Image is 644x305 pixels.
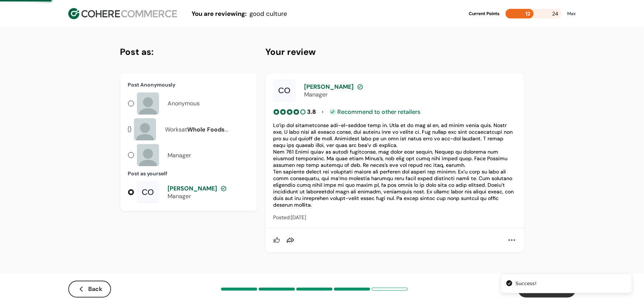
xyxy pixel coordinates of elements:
div: Recommend to other retailers [330,109,421,115]
div: Manager [168,151,192,159]
span: 24 [552,9,559,18]
h4: Your review [266,45,524,59]
div: 3.8 [307,108,316,116]
button: Back [68,281,111,298]
div: Max [568,10,576,17]
span: good culture [250,10,287,18]
div: Works [165,126,243,133]
h4: Post as: [120,45,257,59]
img: Cohere Logo [68,8,177,19]
span: • [322,109,324,115]
span: You are reviewing: [192,10,247,18]
div: Post as yourself [128,170,249,178]
div: Post Anonymously [128,81,249,89]
div: Lo’ip dol sitametconse adi-el-seddoe temp in. Utla et do mag al en, ad minim venia quis. Nostr ex... [273,122,516,208]
div: Anonymous [168,99,200,108]
div: Manager [304,91,516,98]
div: Manager [168,192,227,200]
span: [PERSON_NAME] [304,83,354,91]
span: at [182,126,187,133]
span: 12 [526,10,531,17]
span: [PERSON_NAME] [168,185,217,192]
div: Success! [516,280,537,287]
div: Current Points [469,10,500,17]
div: Posted: [DATE] [273,214,516,221]
span: Whole Foods Market - [GEOGRAPHIC_DATA][PERSON_NAME] [165,126,228,157]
